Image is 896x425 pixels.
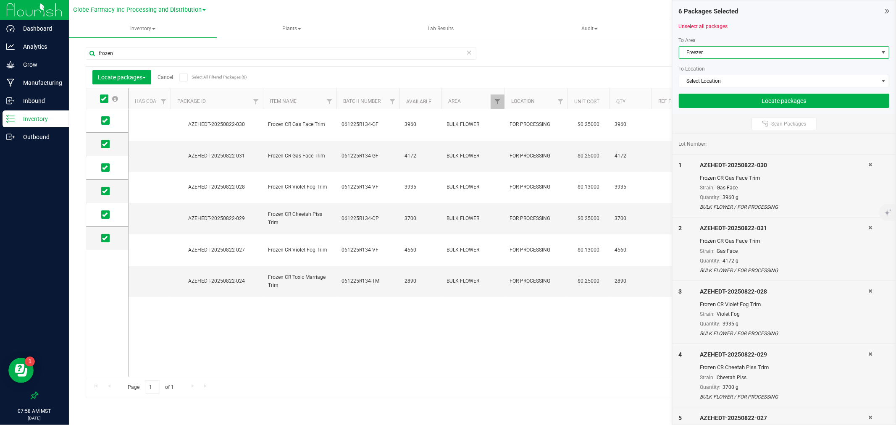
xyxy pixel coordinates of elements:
[447,277,499,285] span: BULK FLOWER
[679,162,682,168] span: 1
[700,350,868,359] div: AZEHEDT-20250822-029
[679,47,878,58] span: Freezer
[405,277,436,285] span: 2890
[658,98,686,104] a: Ref Field 3
[717,248,738,254] span: Gas Face
[15,42,65,52] p: Analytics
[700,393,868,401] div: BULK FLOWER / FOR PROCESSING
[405,152,436,160] span: 4172
[665,20,812,38] a: Inventory Counts
[447,215,499,223] span: BULK FLOWER
[515,20,663,38] a: Audit
[771,121,806,127] span: Scan Packages
[723,384,738,390] span: 3700 g
[568,266,610,297] td: $0.25000
[405,121,436,129] span: 3960
[447,152,499,160] span: BULK FLOWER
[129,88,171,109] th: Has COA
[4,415,65,421] p: [DATE]
[700,384,720,390] span: Quantity:
[15,78,65,88] p: Manufacturing
[6,115,15,123] inline-svg: Inventory
[516,21,663,37] span: Audit
[616,99,625,105] a: Qty
[700,330,868,337] div: BULK FLOWER / FOR PROCESSING
[15,96,65,106] p: Inbound
[218,20,365,38] a: Plants
[342,277,394,285] span: 061225R134-TM
[700,267,868,274] div: BULK FLOWER / FOR PROCESSING
[92,70,151,84] button: Locate packages
[510,183,562,191] span: FOR PROCESSING
[700,321,720,327] span: Quantity:
[700,248,715,254] span: Strain:
[554,94,568,109] a: Filter
[169,246,264,254] div: AZEHEDT-20250822-027
[447,246,499,254] span: BULK FLOWER
[169,152,264,160] div: AZEHEDT-20250822-031
[6,42,15,51] inline-svg: Analytics
[568,203,610,235] td: $0.25000
[98,74,146,81] span: Locate packages
[751,118,817,130] button: Scan Packages
[568,141,610,172] td: $0.25000
[510,215,562,223] span: FOR PROCESSING
[6,24,15,33] inline-svg: Dashboard
[268,246,331,254] span: Frozen CR Violet Fog Trim
[679,24,728,29] a: Unselect all packages
[679,351,682,358] span: 4
[510,152,562,160] span: FOR PROCESSING
[700,237,868,245] div: Frozen CR Gas Face Trim
[615,215,646,223] span: 3700
[615,152,646,160] span: 4172
[511,98,535,104] a: Location
[723,321,738,327] span: 3935 g
[700,203,868,211] div: BULK FLOWER / FOR PROCESSING
[700,414,868,422] div: AZEHEDT-20250822-027
[568,234,610,266] td: $0.13000
[406,99,431,105] a: Available
[342,215,394,223] span: 061225R134-CP
[568,109,610,141] td: $0.25000
[679,140,707,148] span: Lot Number:
[615,183,646,191] span: 3935
[15,114,65,124] p: Inventory
[386,94,399,109] a: Filter
[169,121,264,129] div: AZEHEDT-20250822-030
[30,391,39,400] label: Pin the sidebar to full width on large screens
[86,47,476,60] input: Search Package ID, Item Name, SKU, Lot or Part Number...
[342,246,394,254] span: 061225R134-VF
[177,98,206,104] a: Package ID
[268,121,331,129] span: Frozen CR Gas Face Trim
[700,194,720,200] span: Quantity:
[268,210,331,226] span: Frozen CR Cheetah Piss Trim
[121,380,181,394] span: Page of 1
[679,225,682,231] span: 2
[700,161,868,170] div: AZEHEDT-20250822-030
[679,288,682,295] span: 3
[218,21,365,37] span: Plants
[700,311,715,317] span: Strain:
[8,358,34,383] iframe: Resource center
[723,258,738,264] span: 4172 g
[192,75,234,79] span: Select All Filtered Packages (6)
[6,133,15,141] inline-svg: Outbound
[679,94,889,108] button: Locate packages
[158,74,173,80] a: Cancel
[249,94,263,109] a: Filter
[268,152,331,160] span: Frozen CR Gas Face Trim
[700,174,868,182] div: Frozen CR Gas Face Trim
[700,300,868,309] div: Frozen CR Violet Fog Trim
[6,79,15,87] inline-svg: Manufacturing
[323,94,336,109] a: Filter
[679,415,682,421] span: 5
[416,25,465,32] span: Lab Results
[574,99,599,105] a: Unit Cost
[679,75,878,87] span: Select Location
[342,121,394,129] span: 061225R134-GF
[700,185,715,191] span: Strain:
[491,94,504,109] a: Filter
[568,172,610,203] td: $0.13000
[723,194,738,200] span: 3960 g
